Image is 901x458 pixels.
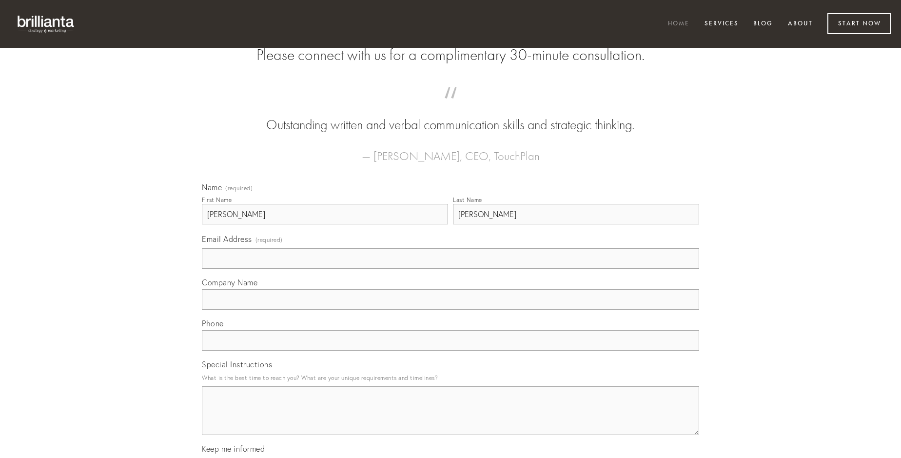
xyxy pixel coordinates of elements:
[698,16,745,32] a: Services
[202,319,224,328] span: Phone
[202,371,699,384] p: What is the best time to reach you? What are your unique requirements and timelines?
[217,135,684,166] figcaption: — [PERSON_NAME], CEO, TouchPlan
[217,97,684,135] blockquote: Outstanding written and verbal communication skills and strategic thinking.
[202,444,265,454] span: Keep me informed
[453,196,482,203] div: Last Name
[747,16,779,32] a: Blog
[225,185,253,191] span: (required)
[255,233,283,246] span: (required)
[202,196,232,203] div: First Name
[217,97,684,116] span: “
[202,182,222,192] span: Name
[782,16,819,32] a: About
[202,278,257,287] span: Company Name
[662,16,696,32] a: Home
[827,13,891,34] a: Start Now
[202,359,272,369] span: Special Instructions
[10,10,83,38] img: brillianta - research, strategy, marketing
[202,46,699,64] h2: Please connect with us for a complimentary 30-minute consultation.
[202,234,252,244] span: Email Address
